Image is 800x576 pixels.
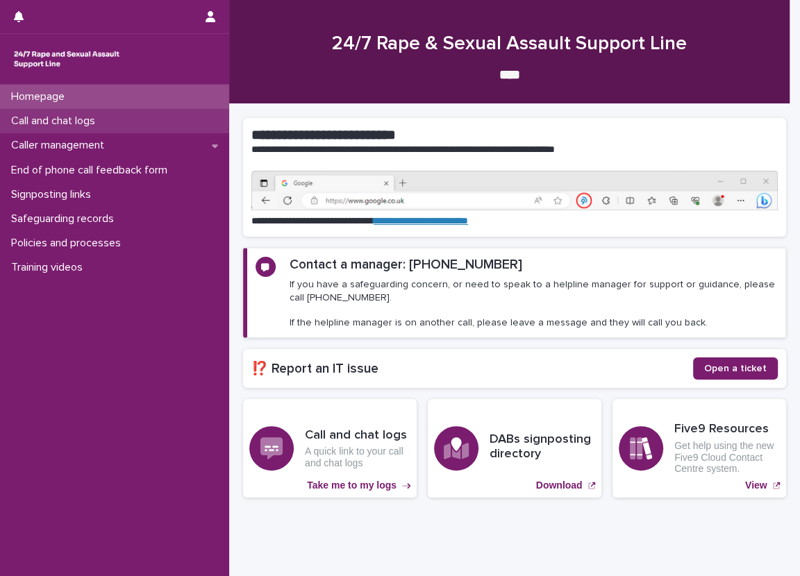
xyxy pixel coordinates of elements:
[6,115,106,128] p: Call and chat logs
[674,422,780,437] h3: Five9 Resources
[307,480,397,491] p: Take me to my logs
[6,212,125,226] p: Safeguarding records
[6,237,132,250] p: Policies and processes
[6,90,76,103] p: Homepage
[745,480,767,491] p: View
[243,399,417,498] a: Take me to my logs
[490,432,595,462] h3: DABs signposting directory
[704,364,767,373] span: Open a ticket
[428,399,601,498] a: Download
[6,164,178,177] p: End of phone call feedback form
[305,446,410,469] p: A quick link to your call and chat logs
[693,357,778,380] a: Open a ticket
[243,33,776,56] h1: 24/7 Rape & Sexual Assault Support Line
[674,440,780,475] p: Get help using the new Five9 Cloud Contact Centre system.
[11,45,122,73] img: rhQMoQhaT3yELyF149Cw
[6,188,102,201] p: Signposting links
[251,171,778,210] img: https%3A%2F%2Fcdn.document360.io%2F0deca9d6-0dac-4e56-9e8f-8d9979bfce0e%2FImages%2FDocumentation%...
[6,139,115,152] p: Caller management
[536,480,583,491] p: Download
[251,361,693,377] h2: ⁉️ Report an IT issue
[305,428,410,443] h3: Call and chat logs
[6,261,94,274] p: Training videos
[612,399,786,498] a: View
[290,278,777,329] p: If you have a safeguarding concern, or need to speak to a helpline manager for support or guidanc...
[290,257,522,273] h2: Contact a manager: [PHONE_NUMBER]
